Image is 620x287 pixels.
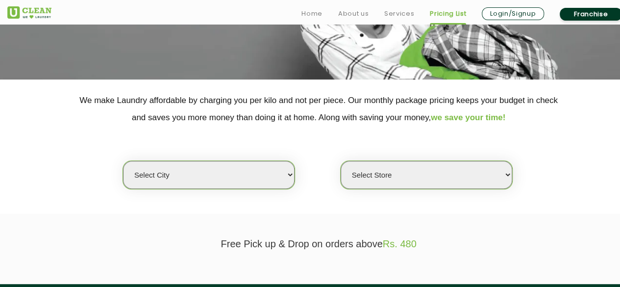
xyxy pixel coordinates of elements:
[7,6,51,19] img: UClean Laundry and Dry Cleaning
[482,7,544,20] a: Login/Signup
[384,8,414,20] a: Services
[383,238,417,249] span: Rs. 480
[301,8,322,20] a: Home
[338,8,369,20] a: About us
[430,8,466,20] a: Pricing List
[431,113,505,122] span: we save your time!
